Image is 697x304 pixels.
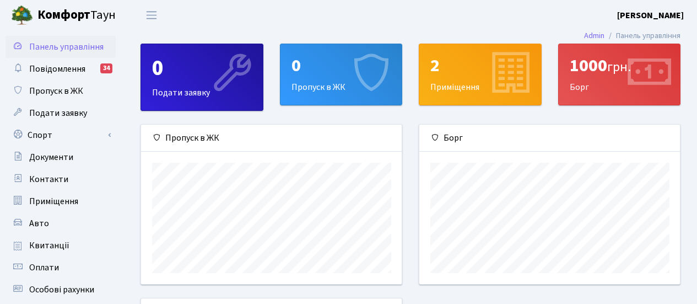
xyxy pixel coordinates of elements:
[419,44,541,105] div: Приміщення
[29,151,73,163] span: Документи
[291,55,391,76] div: 0
[6,168,116,190] a: Контакти
[37,6,116,25] span: Таун
[584,30,604,41] a: Admin
[141,125,402,152] div: Пропуск в ЖК
[6,212,116,234] a: Авто
[6,80,116,102] a: Пропуск в ЖК
[29,63,85,75] span: Повідомлення
[29,195,78,207] span: Приміщення
[419,125,680,152] div: Борг
[6,279,116,301] a: Особові рахунки
[6,146,116,168] a: Документи
[6,190,116,212] a: Приміщення
[6,36,116,58] a: Панель управління
[430,55,530,76] div: 2
[419,44,542,105] a: 2Приміщення
[11,4,33,26] img: logo.png
[559,44,680,105] div: Борг
[570,55,669,76] div: 1000
[29,107,87,119] span: Подати заявку
[6,58,116,80] a: Повідомлення34
[138,6,165,24] button: Переключити навігацію
[280,44,402,105] div: Пропуск в ЖК
[29,173,68,185] span: Контакти
[6,234,116,257] a: Квитанції
[6,124,116,146] a: Спорт
[617,9,684,22] b: [PERSON_NAME]
[37,6,90,24] b: Комфорт
[29,217,49,230] span: Авто
[141,44,263,110] div: Подати заявку
[6,257,116,279] a: Оплати
[141,44,263,111] a: 0Подати заявку
[29,239,69,252] span: Квитанції
[604,30,680,42] li: Панель управління
[29,41,104,53] span: Панель управління
[29,85,83,97] span: Пропуск в ЖК
[280,44,403,105] a: 0Пропуск в ЖК
[29,284,94,296] span: Особові рахунки
[607,57,631,77] span: грн.
[29,262,59,274] span: Оплати
[152,55,252,82] div: 0
[568,24,697,47] nav: breadcrumb
[6,102,116,124] a: Подати заявку
[617,9,684,22] a: [PERSON_NAME]
[100,63,112,73] div: 34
